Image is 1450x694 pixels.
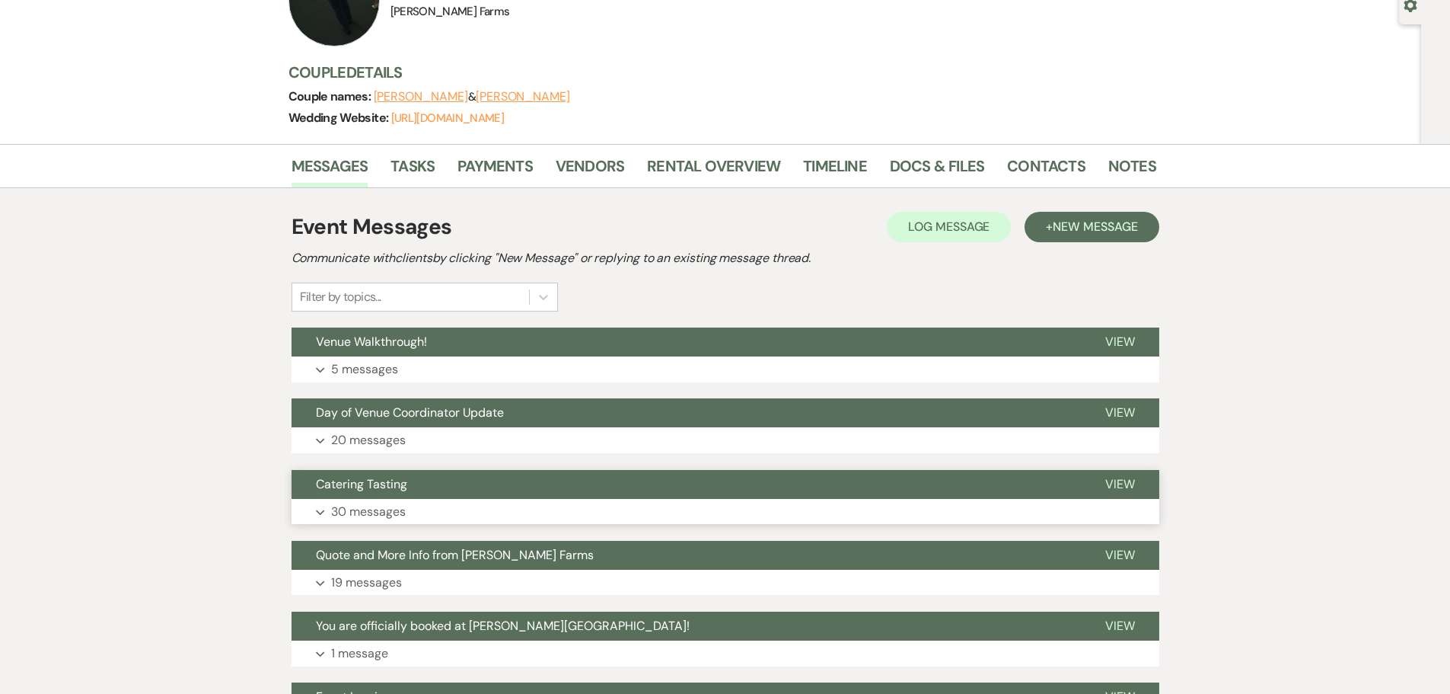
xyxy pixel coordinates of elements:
a: Rental Overview [647,154,780,187]
button: Catering Tasting [292,470,1081,499]
button: 5 messages [292,357,1159,382]
h2: Communicate with clients by clicking "New Message" or replying to an existing message thread. [292,249,1159,267]
a: Contacts [1007,154,1085,187]
span: View [1105,476,1135,492]
a: Notes [1108,154,1156,187]
span: You are officially booked at [PERSON_NAME][GEOGRAPHIC_DATA]! [316,618,690,634]
button: +New Message [1025,212,1158,242]
button: Quote and More Info from [PERSON_NAME] Farms [292,541,1081,570]
button: Venue Walkthrough! [292,328,1081,357]
a: [URL][DOMAIN_NAME] [391,110,504,126]
span: View [1105,405,1135,421]
span: View [1105,334,1135,350]
button: View [1081,470,1159,499]
p: 19 messages [331,573,402,593]
button: 19 messages [292,570,1159,596]
h1: Event Messages [292,211,452,243]
a: Timeline [803,154,867,187]
button: [PERSON_NAME] [374,91,468,103]
span: [PERSON_NAME] Farms [390,4,510,19]
span: Log Message [908,219,990,235]
span: Venue Walkthrough! [316,334,427,350]
span: View [1105,547,1135,563]
span: Wedding Website: [288,110,391,126]
p: 1 message [331,644,388,664]
button: Log Message [887,212,1011,242]
span: & [374,89,570,104]
span: Day of Venue Coordinator Update [316,405,504,421]
p: 20 messages [331,430,406,450]
p: 30 messages [331,502,406,522]
span: New Message [1053,219,1137,235]
button: You are officially booked at [PERSON_NAME][GEOGRAPHIC_DATA]! [292,612,1081,641]
button: View [1081,398,1159,427]
button: 1 message [292,641,1159,667]
span: Quote and More Info from [PERSON_NAME] Farms [316,547,594,563]
button: [PERSON_NAME] [476,91,570,103]
a: Vendors [556,154,624,187]
a: Messages [292,154,368,187]
span: View [1105,618,1135,634]
button: Day of Venue Coordinator Update [292,398,1081,427]
h3: Couple Details [288,62,1141,83]
button: View [1081,541,1159,570]
a: Docs & Files [890,154,984,187]
button: 30 messages [292,499,1159,525]
div: Filter by topics... [300,288,381,306]
span: Couple names: [288,88,374,104]
p: 5 messages [331,360,398,379]
button: View [1081,328,1159,357]
button: View [1081,612,1159,641]
a: Payments [457,154,533,187]
span: Catering Tasting [316,476,407,492]
button: 20 messages [292,427,1159,453]
a: Tasks [390,154,435,187]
